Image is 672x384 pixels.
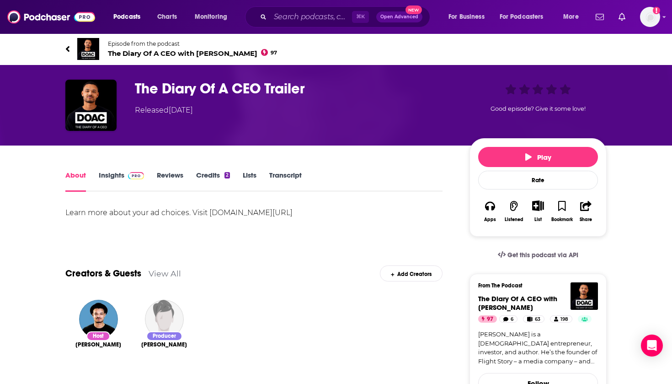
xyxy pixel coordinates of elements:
span: Monitoring [195,11,227,23]
span: Episode from the podcast [108,40,277,47]
a: Creators & Guests [65,268,141,279]
h3: From The Podcast [478,282,591,289]
span: Logged in as JamesRod2024 [640,7,660,27]
a: Show notifications dropdown [615,9,629,25]
span: [PERSON_NAME] [75,341,121,348]
a: Reviews [157,171,183,192]
a: Credits2 [196,171,230,192]
div: Apps [484,217,496,222]
span: [PERSON_NAME] [141,341,187,348]
a: 97 [478,315,497,323]
h1: The Diary Of A CEO Trailer [135,80,455,97]
span: 198 [560,315,568,324]
span: 63 [535,315,540,324]
a: Show notifications dropdown [592,9,608,25]
div: Rate [478,171,598,189]
span: Good episode? Give it some love! [491,105,586,112]
a: 198 [550,315,572,323]
span: New [405,5,422,14]
div: Learn more about your ad choices. Visit [DOMAIN_NAME][URL] [65,206,443,219]
span: 97 [271,51,277,55]
a: The Diary Of A CEO with Steven BartlettEpisode from the podcastThe Diary Of A CEO with [PERSON_NA... [65,38,607,60]
img: The Diary Of A CEO Trailer [65,80,117,131]
span: Open Advanced [380,15,418,19]
button: open menu [494,10,557,24]
button: open menu [107,10,152,24]
div: Bookmark [551,217,573,222]
img: Podchaser - Follow, Share and Rate Podcasts [7,8,95,26]
svg: Add a profile image [653,7,660,14]
span: ⌘ K [352,11,369,23]
div: Search podcasts, credits, & more... [254,6,439,27]
button: open menu [188,10,239,24]
a: View All [149,269,181,278]
span: Play [525,153,551,162]
div: Released [DATE] [135,105,193,116]
img: Jack Sylvester [145,300,184,339]
div: Share [580,217,592,222]
a: Steven Bartlett [75,341,121,348]
a: Charts [151,10,182,24]
span: For Business [448,11,485,23]
input: Search podcasts, credits, & more... [270,10,352,24]
div: 2 [224,172,230,178]
a: Transcript [269,171,302,192]
div: Host [86,331,110,341]
a: The Diary Of A CEO with Steven Bartlett [478,294,557,312]
img: User Profile [640,7,660,27]
a: 63 [523,315,544,323]
span: The Diary Of A CEO with [PERSON_NAME] [108,49,277,58]
a: About [65,171,86,192]
a: InsightsPodchaser Pro [99,171,144,192]
img: The Diary Of A CEO with Steven Bartlett [77,38,99,60]
button: Share [574,195,598,228]
a: 6 [499,315,517,323]
button: Open AdvancedNew [376,11,422,22]
img: Podchaser Pro [128,172,144,179]
a: Get this podcast via API [491,244,586,266]
span: For Podcasters [500,11,544,23]
a: Lists [243,171,256,192]
a: Jack Sylvester [141,341,187,348]
span: More [563,11,579,23]
button: Listened [502,195,526,228]
span: The Diary Of A CEO with [PERSON_NAME] [478,294,557,312]
span: Get this podcast via API [507,251,578,259]
button: Show profile menu [640,7,660,27]
button: Bookmark [550,195,574,228]
span: 6 [511,315,513,324]
div: Producer [146,331,182,341]
span: Podcasts [113,11,140,23]
div: List [534,216,542,222]
button: Apps [478,195,502,228]
div: Listened [505,217,523,222]
img: The Diary Of A CEO with Steven Bartlett [571,282,598,310]
button: open menu [557,10,590,24]
div: Add Creators [380,265,443,281]
img: Steven Bartlett [79,300,118,339]
div: Open Intercom Messenger [641,335,663,357]
button: open menu [442,10,496,24]
div: Show More ButtonList [526,195,550,228]
span: Charts [157,11,177,23]
a: [PERSON_NAME] is a [DEMOGRAPHIC_DATA] entrepreneur, investor, and author. He’s the founder of Fli... [478,330,598,366]
button: Show More Button [528,200,547,211]
button: Play [478,147,598,167]
span: 97 [487,315,493,324]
